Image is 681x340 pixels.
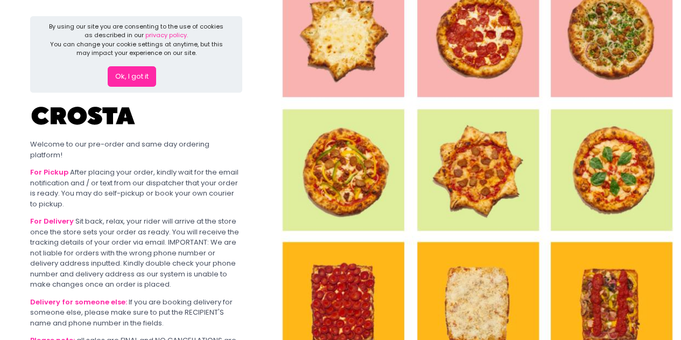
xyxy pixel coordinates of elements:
[30,297,127,307] b: Delivery for someone else:
[30,100,138,132] img: Crosta Pizzeria
[30,216,242,290] div: Sit back, relax, your rider will arrive at the store once the store sets your order as ready. You...
[48,22,224,58] div: By using our site you are consenting to the use of cookies as described in our You can change you...
[108,66,156,87] button: Ok, I got it
[30,167,242,209] div: After placing your order, kindly wait for the email notification and / or text from our dispatche...
[30,139,242,160] div: Welcome to our pre-order and same day ordering platform!
[30,216,74,226] b: For Delivery
[30,167,68,177] b: For Pickup
[145,31,188,39] a: privacy policy.
[30,297,242,329] div: If you are booking delivery for someone else, please make sure to put the RECIPIENT'S name and ph...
